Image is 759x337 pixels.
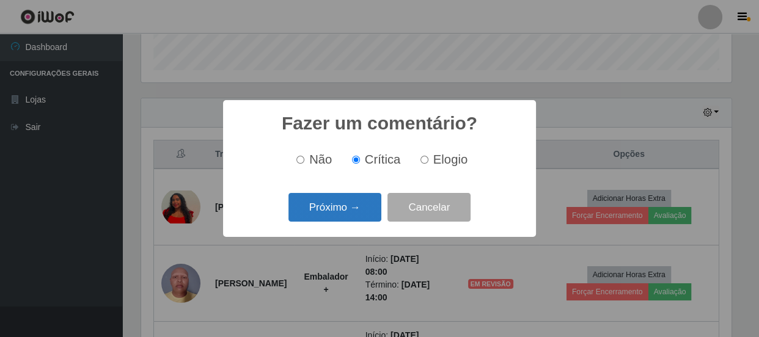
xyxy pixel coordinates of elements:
h2: Fazer um comentário? [282,112,477,134]
input: Elogio [420,156,428,164]
input: Não [296,156,304,164]
input: Crítica [352,156,360,164]
button: Próximo → [288,193,381,222]
span: Não [309,153,332,166]
span: Elogio [433,153,468,166]
button: Cancelar [387,193,471,222]
span: Crítica [365,153,401,166]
